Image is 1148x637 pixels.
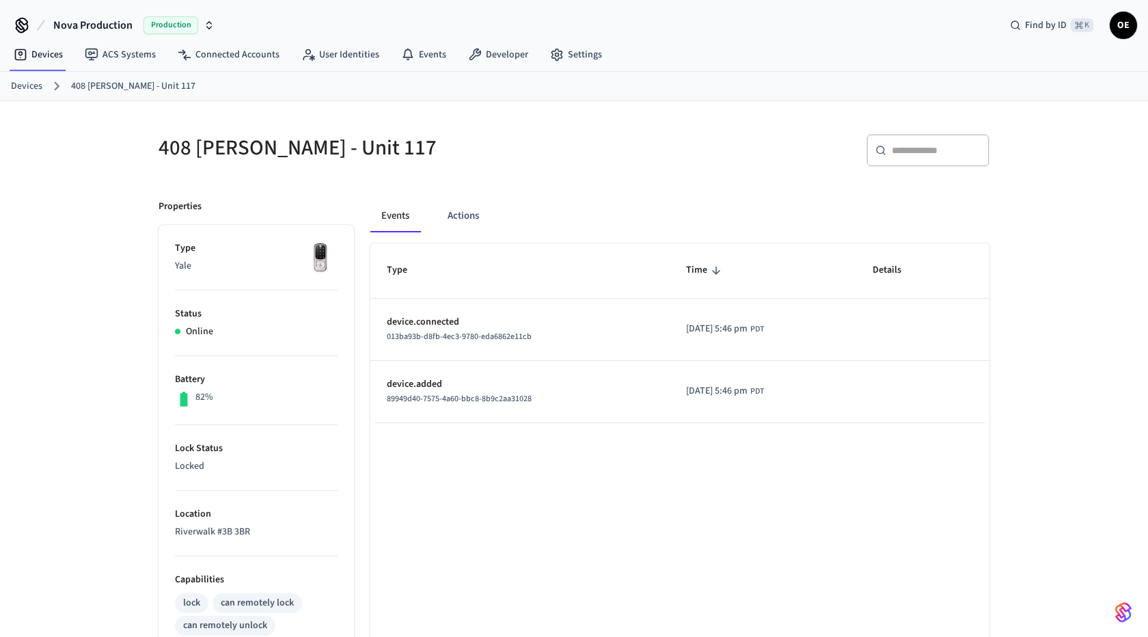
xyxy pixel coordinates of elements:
p: Properties [159,200,202,214]
p: device.connected [387,315,653,329]
span: OE [1111,13,1136,38]
span: 89949d40-7575-4a60-bbc8-8b9c2aa31028 [387,393,532,405]
a: Devices [3,42,74,67]
a: User Identities [290,42,390,67]
a: Developer [457,42,539,67]
span: ⌘ K [1071,18,1093,32]
span: Production [143,16,198,34]
span: Nova Production [53,17,133,33]
p: Type [175,241,338,256]
span: Type [387,260,425,281]
div: lock [183,596,200,610]
span: Details [873,260,919,281]
span: 013ba93b-d8fb-4ec3-9780-eda6862e11cb [387,331,532,342]
a: Devices [11,79,42,94]
div: can remotely lock [221,596,294,610]
span: PDT [750,385,764,398]
img: Yale Assure Touchscreen Wifi Smart Lock, Satin Nickel, Front [303,241,338,275]
p: Location [175,507,338,521]
p: Locked [175,459,338,474]
div: America/Vancouver [686,384,764,398]
p: Riverwalk #3B 3BR [175,525,338,539]
div: ant example [370,200,989,232]
p: Online [186,325,213,339]
span: PDT [750,323,764,336]
p: Lock Status [175,442,338,456]
img: SeamLogoGradient.69752ec5.svg [1115,601,1132,623]
div: Find by ID⌘ K [999,13,1104,38]
p: Capabilities [175,573,338,587]
a: ACS Systems [74,42,167,67]
div: America/Vancouver [686,322,764,336]
a: Events [390,42,457,67]
h5: 408 [PERSON_NAME] - Unit 117 [159,134,566,162]
p: Yale [175,259,338,273]
span: Find by ID [1025,18,1067,32]
button: Events [370,200,420,232]
table: sticky table [370,243,989,422]
span: [DATE] 5:46 pm [686,322,748,336]
p: Status [175,307,338,321]
p: Battery [175,372,338,387]
a: 408 [PERSON_NAME] - Unit 117 [71,79,195,94]
p: device.added [387,377,653,392]
p: 82% [195,390,213,405]
a: Connected Accounts [167,42,290,67]
div: can remotely unlock [183,619,267,633]
button: Actions [437,200,490,232]
span: Time [686,260,725,281]
a: Settings [539,42,613,67]
button: OE [1110,12,1137,39]
span: [DATE] 5:46 pm [686,384,748,398]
